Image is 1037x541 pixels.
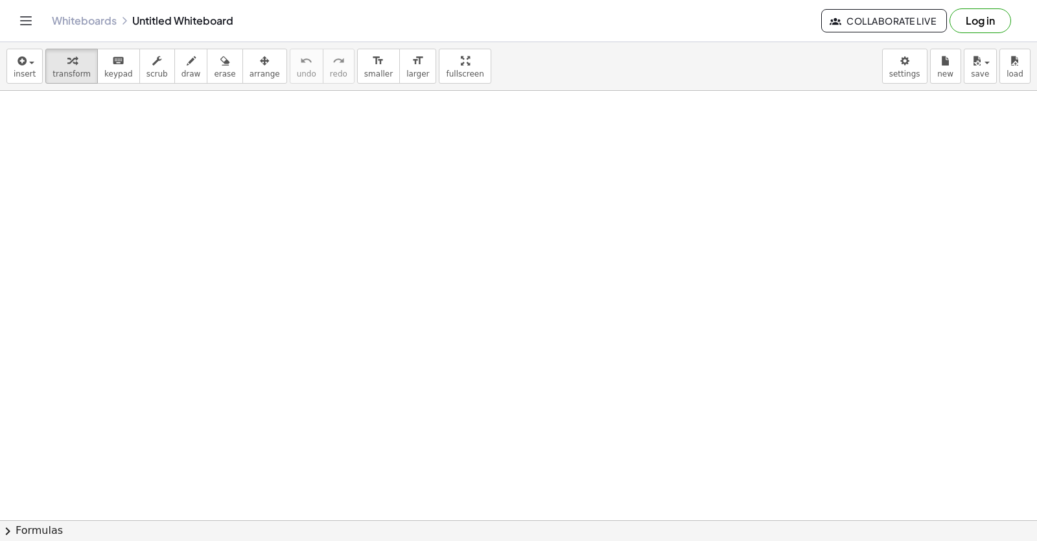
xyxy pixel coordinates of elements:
[889,69,920,78] span: settings
[439,49,491,84] button: fullscreen
[52,14,117,27] a: Whiteboards
[97,49,140,84] button: keyboardkeypad
[181,69,201,78] span: draw
[300,53,312,69] i: undo
[45,49,98,84] button: transform
[139,49,175,84] button: scrub
[297,69,316,78] span: undo
[406,69,429,78] span: larger
[207,49,242,84] button: erase
[323,49,355,84] button: redoredo
[1007,69,1023,78] span: load
[882,49,927,84] button: settings
[357,49,400,84] button: format_sizesmaller
[821,9,947,32] button: Collaborate Live
[14,69,36,78] span: insert
[52,69,91,78] span: transform
[16,10,36,31] button: Toggle navigation
[242,49,287,84] button: arrange
[112,53,124,69] i: keyboard
[971,69,989,78] span: save
[290,49,323,84] button: undoundo
[937,69,953,78] span: new
[372,53,384,69] i: format_size
[330,69,347,78] span: redo
[930,49,961,84] button: new
[104,69,133,78] span: keypad
[412,53,424,69] i: format_size
[399,49,436,84] button: format_sizelarger
[6,49,43,84] button: insert
[146,69,168,78] span: scrub
[174,49,208,84] button: draw
[964,49,997,84] button: save
[364,69,393,78] span: smaller
[332,53,345,69] i: redo
[446,69,484,78] span: fullscreen
[214,69,235,78] span: erase
[950,8,1011,33] button: Log in
[832,15,936,27] span: Collaborate Live
[250,69,280,78] span: arrange
[999,49,1031,84] button: load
